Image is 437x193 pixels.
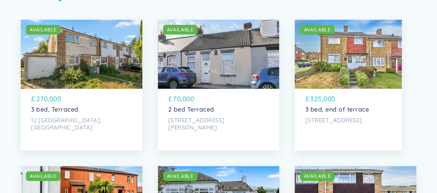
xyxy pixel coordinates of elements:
div: AVAILABLE [167,173,194,180]
p: £ [305,94,310,104]
p: 3 bed, Terraced [31,106,132,113]
div: AVAILABLE [30,173,57,180]
p: £ [31,94,36,104]
a: AVAILABLE£270,0003 bed, Terraced12 [GEOGRAPHIC_DATA], [GEOGRAPHIC_DATA] [21,20,142,151]
a: AVAILABLE£70,0002 bed Terraced[STREET_ADDRESS][PERSON_NAME] [158,20,279,151]
p: [STREET_ADDRESS] [305,117,391,124]
p: [STREET_ADDRESS][PERSON_NAME] [168,117,269,132]
p: 3 bed, end of terrace [305,106,391,113]
p: 70,000 [173,94,194,104]
p: 2 bed Terraced [168,106,269,113]
div: AVAILABLE [304,173,331,180]
p: 325,000 [310,94,335,104]
p: 12 [GEOGRAPHIC_DATA], [GEOGRAPHIC_DATA] [31,117,132,132]
a: AVAILABLE£325,0003 bed, end of terrace[STREET_ADDRESS] [295,20,402,151]
p: £ [168,94,173,104]
p: 270,000 [36,94,61,104]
